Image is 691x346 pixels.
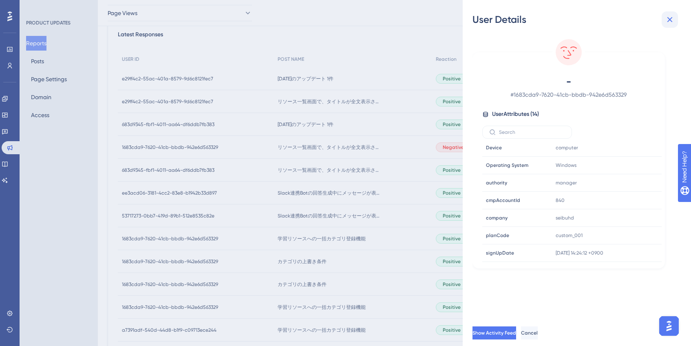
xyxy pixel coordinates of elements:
span: authority [486,180,507,186]
span: Operating System [486,162,528,169]
span: custom_001 [556,232,583,239]
span: # 1683cda9-7620-41cb-bbdb-942e6d563329 [497,90,640,100]
span: company [486,215,508,221]
span: User Attributes ( 14 ) [492,109,539,119]
span: Windows [556,162,576,169]
iframe: UserGuiding AI Assistant Launcher [657,314,681,338]
span: cmpAccountId [486,197,520,204]
span: Cancel [521,330,538,336]
span: Show Activity Feed [472,330,516,336]
span: computer [556,144,578,151]
span: signUpDate [486,250,514,256]
span: seibuhd [556,215,574,221]
span: Device [486,144,502,151]
span: [DATE] 14:24:12 +0900 [556,250,603,256]
span: - [497,75,640,88]
span: planCode [486,232,509,239]
span: 840 [556,197,565,204]
button: Cancel [521,326,538,339]
span: manager [556,180,577,186]
input: Search [499,129,565,135]
button: Show Activity Feed [472,326,516,339]
span: Need Help? [19,2,51,12]
div: User Details [472,13,681,26]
